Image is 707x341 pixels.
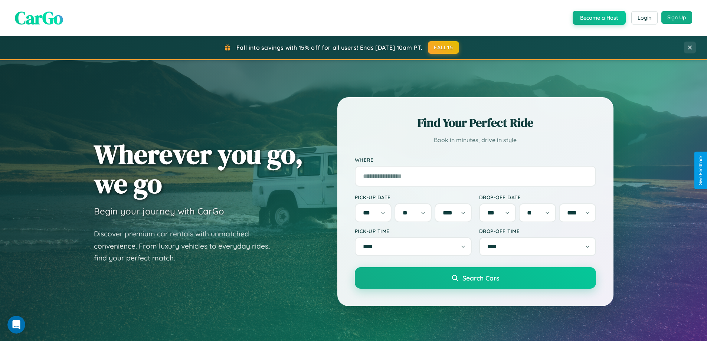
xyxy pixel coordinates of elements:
button: Search Cars [355,267,596,289]
label: Pick-up Date [355,194,472,200]
h1: Wherever you go, we go [94,140,303,198]
label: Pick-up Time [355,228,472,234]
h3: Begin your journey with CarGo [94,206,224,217]
div: Give Feedback [698,155,703,186]
span: CarGo [15,6,63,30]
button: Become a Host [573,11,626,25]
button: Sign Up [661,11,692,24]
span: Search Cars [462,274,499,282]
label: Drop-off Time [479,228,596,234]
p: Book in minutes, drive in style [355,135,596,145]
label: Drop-off Date [479,194,596,200]
button: FALL15 [428,41,459,54]
iframe: Intercom live chat [7,316,25,334]
p: Discover premium car rentals with unmatched convenience. From luxury vehicles to everyday rides, ... [94,228,279,264]
label: Where [355,157,596,163]
h2: Find Your Perfect Ride [355,115,596,131]
span: Fall into savings with 15% off for all users! Ends [DATE] 10am PT. [236,44,422,51]
button: Login [631,11,658,24]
